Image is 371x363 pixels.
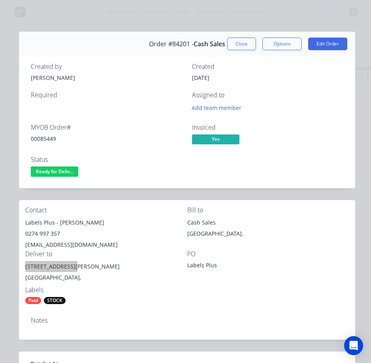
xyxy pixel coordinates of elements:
span: [DATE] [192,74,209,81]
div: Created by [31,63,183,70]
button: Add team member [192,102,246,113]
div: Labels Plus - [PERSON_NAME]0274 997 357[EMAIL_ADDRESS][DOMAIN_NAME] [25,217,187,250]
div: Labels Plus [187,261,286,272]
div: Cash Sales[GEOGRAPHIC_DATA], [187,217,349,242]
button: Options [262,38,302,50]
div: Bill to [187,206,349,214]
div: Invoiced [192,124,344,131]
span: Ready for Deliv... [31,166,78,176]
button: Ready for Deliv... [31,166,78,178]
div: [PERSON_NAME] [31,74,183,82]
div: Paid [25,297,41,304]
div: [EMAIL_ADDRESS][DOMAIN_NAME] [25,239,187,250]
div: [STREET_ADDRESS][PERSON_NAME][GEOGRAPHIC_DATA], [25,261,187,286]
div: MYOB Order # [31,124,183,131]
div: Created [192,63,344,70]
div: [GEOGRAPHIC_DATA], [25,272,187,283]
div: Deliver to [25,250,187,258]
div: Open Intercom Messenger [344,336,363,355]
div: Status [31,156,183,163]
div: STOCK [44,297,66,304]
div: Cash Sales [187,217,349,228]
button: Close [227,38,256,50]
div: Labels Plus - [PERSON_NAME] [25,217,187,228]
div: Labels [25,286,187,294]
div: 0274 997 357 [25,228,187,239]
div: Notes [31,317,343,324]
div: 00085449 [31,134,183,143]
div: PO [187,250,349,258]
span: Order #84201 - [149,40,194,48]
div: Required [31,91,183,99]
span: Yes [192,134,239,144]
div: Contact [25,206,187,214]
div: [GEOGRAPHIC_DATA], [187,228,349,239]
div: [STREET_ADDRESS][PERSON_NAME] [25,261,187,272]
div: Assigned to [192,91,344,99]
span: Cash Sales [194,40,225,48]
button: Add team member [187,102,245,113]
button: Edit Order [308,38,347,50]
